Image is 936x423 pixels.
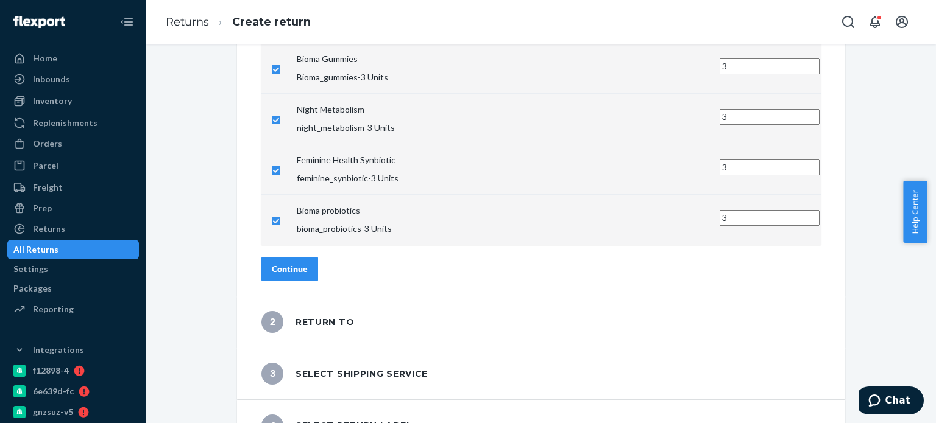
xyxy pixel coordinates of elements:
[297,122,710,134] p: night_metabolism - 3 Units
[890,10,914,34] button: Open account menu
[7,279,139,298] a: Packages
[863,10,887,34] button: Open notifications
[7,259,139,279] a: Settings
[261,311,354,333] div: Return to
[33,344,84,356] div: Integrations
[33,117,97,129] div: Replenishments
[33,138,62,150] div: Orders
[720,58,820,74] input: Enter quantity
[297,103,710,116] p: Night Metabolism
[261,311,283,333] span: 2
[13,282,52,295] div: Packages
[297,223,710,235] p: bioma_probiotics - 3 Units
[7,134,139,153] a: Orders
[33,73,70,85] div: Inbounds
[297,71,710,83] p: Bioma_gummies - 3 Units
[7,69,139,89] a: Inbounds
[13,243,58,256] div: All Returns
[7,156,139,175] a: Parcel
[7,91,139,111] a: Inventory
[33,365,69,377] div: f12898-4
[297,172,710,184] p: feminine_synbiotic - 3 Units
[33,202,52,214] div: Prep
[7,361,139,380] a: f12898-4
[33,95,72,107] div: Inventory
[720,210,820,226] input: Enter quantity
[7,178,139,197] a: Freight
[33,52,57,65] div: Home
[836,10,860,34] button: Open Search Box
[859,386,924,417] iframe: Opens a widget where you can chat to one of our agents
[297,205,710,217] p: Bioma probiotics
[297,154,710,166] p: Feminine Health Synbiotic
[33,385,74,397] div: 6e639d-fc
[115,10,139,34] button: Close Navigation
[33,406,73,418] div: gnzsuz-v5
[7,198,139,218] a: Prep
[13,16,65,28] img: Flexport logo
[272,263,308,275] div: Continue
[33,223,65,235] div: Returns
[7,299,139,319] a: Reporting
[7,49,139,68] a: Home
[261,257,318,281] button: Continue
[7,402,139,422] a: gnzsuz-v5
[7,240,139,259] a: All Returns
[7,113,139,133] a: Replenishments
[13,263,48,275] div: Settings
[232,15,311,29] a: Create return
[261,363,428,385] div: Select shipping service
[903,181,927,243] button: Help Center
[166,15,209,29] a: Returns
[7,340,139,360] button: Integrations
[297,53,710,65] p: Bioma Gummies
[33,181,63,194] div: Freight
[33,159,58,172] div: Parcel
[33,303,74,315] div: Reporting
[720,109,820,125] input: Enter quantity
[7,219,139,239] a: Returns
[7,382,139,401] a: 6e639d-fc
[156,4,321,40] ol: breadcrumbs
[261,363,283,385] span: 3
[720,159,820,175] input: Enter quantity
